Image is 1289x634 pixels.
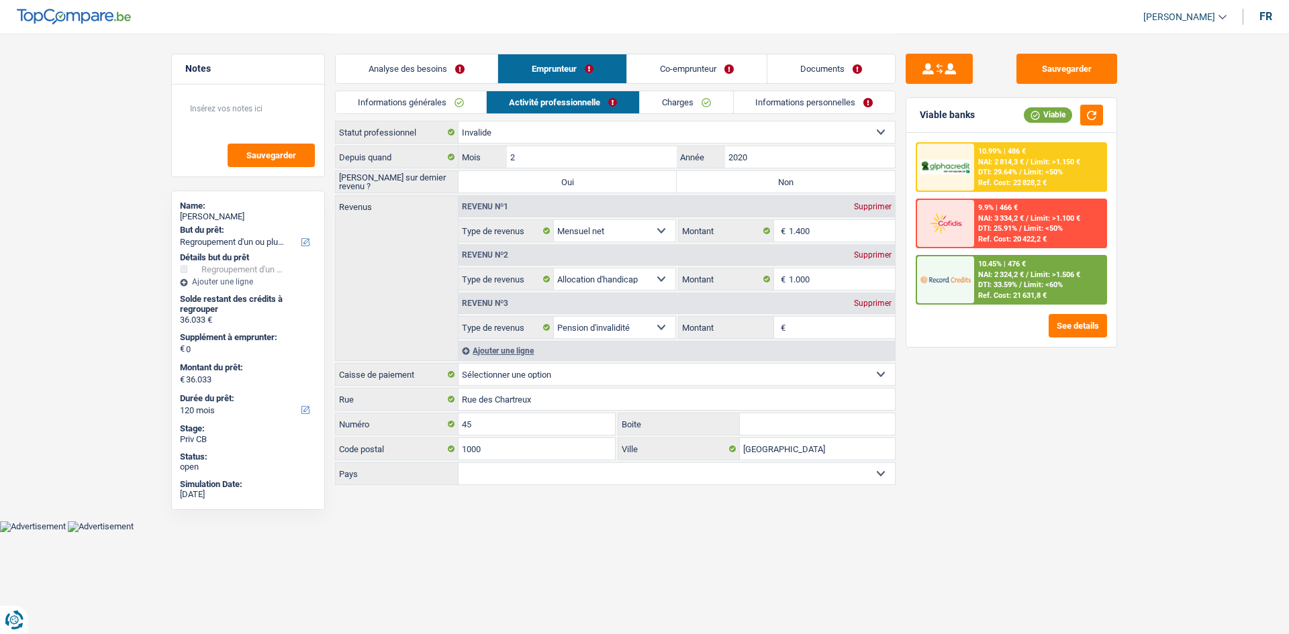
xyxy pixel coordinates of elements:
[180,462,316,472] div: open
[180,479,316,490] div: Simulation Date:
[679,317,774,338] label: Montant
[1143,11,1215,23] span: [PERSON_NAME]
[459,251,512,259] div: Revenu nº2
[1016,54,1117,84] button: Sauvegarder
[774,268,789,290] span: €
[336,438,459,460] label: Code postal
[336,364,459,385] label: Caisse de paiement
[336,463,459,484] label: Pays
[459,171,677,193] label: Oui
[180,332,314,343] label: Supplément à emprunter:
[618,413,741,435] label: Boite
[17,9,131,25] img: TopCompare Logo
[1133,6,1227,28] a: [PERSON_NAME]
[978,147,1026,156] div: 10.99% | 486 €
[679,220,774,242] label: Montant
[978,214,1024,223] span: NAI: 3 334,2 €
[459,341,895,360] div: Ajouter une ligne
[851,299,895,307] div: Supprimer
[734,91,896,113] a: Informations personnelles
[336,388,459,410] label: Rue
[180,434,316,445] div: Priv CB
[1026,214,1029,223] span: /
[180,362,314,373] label: Montant du prêt:
[920,160,970,175] img: AlphaCredit
[180,294,316,315] div: Solde restant des crédits à regrouper
[180,225,314,235] label: But du prêt:
[459,317,554,338] label: Type de revenus
[1019,224,1022,233] span: /
[1031,158,1080,166] span: Limit: >1.150 €
[180,374,185,385] span: €
[1019,280,1022,289] span: /
[1026,158,1029,166] span: /
[498,54,626,83] a: Emprunteur
[180,452,316,462] div: Status:
[180,393,314,404] label: Durée du prêt:
[459,146,506,168] label: Mois
[459,203,512,211] div: Revenu nº1
[180,344,185,354] span: €
[978,270,1024,279] span: NAI: 2 324,2 €
[1259,10,1272,23] div: fr
[679,268,774,290] label: Montant
[1031,214,1080,223] span: Limit: >1.100 €
[978,260,1026,268] div: 10.45% | 476 €
[180,277,316,286] div: Ajouter une ligne
[180,315,316,325] div: 36.033 €
[978,235,1047,244] div: Ref. Cost: 20 422,2 €
[459,268,554,290] label: Type de revenus
[1024,280,1063,289] span: Limit: <60%
[336,196,458,211] label: Revenus
[1024,168,1063,176] span: Limit: <50%
[851,203,895,211] div: Supprimer
[1031,270,1080,279] span: Limit: >1.506 €
[1024,224,1063,233] span: Limit: <50%
[336,146,459,168] label: Depuis quand
[978,178,1047,187] div: Ref. Cost: 22 828,2 €
[336,91,486,113] a: Informations générales
[459,299,512,307] div: Revenu nº3
[1024,107,1072,122] div: Viable
[920,109,975,121] div: Viable banks
[180,211,316,222] div: [PERSON_NAME]
[920,211,970,235] img: Cofidis
[1026,270,1029,279] span: /
[774,220,789,242] span: €
[180,423,316,434] div: Stage:
[336,121,459,143] label: Statut professionnel
[180,201,316,211] div: Name:
[507,146,677,168] input: MM
[725,146,895,168] input: AAAA
[627,54,767,83] a: Co-emprunteur
[978,203,1018,212] div: 9.9% | 466 €
[336,413,459,435] label: Numéro
[618,438,741,460] label: Ville
[920,267,970,292] img: Record Credits
[978,224,1017,233] span: DTI: 25.91%
[336,171,459,193] label: [PERSON_NAME] sur dernier revenu ?
[774,317,789,338] span: €
[487,91,639,113] a: Activité professionnelle
[851,251,895,259] div: Supprimer
[459,220,554,242] label: Type de revenus
[246,151,296,160] span: Sauvegarder
[677,171,895,193] label: Non
[1019,168,1022,176] span: /
[180,252,316,263] div: Détails but du prêt
[68,521,134,532] img: Advertisement
[978,280,1017,289] span: DTI: 33.59%
[978,291,1047,300] div: Ref. Cost: 21 631,8 €
[180,489,316,500] div: [DATE]
[228,144,315,167] button: Sauvegarder
[640,91,733,113] a: Charges
[185,63,311,74] h5: Notes
[677,146,724,168] label: Année
[336,54,497,83] a: Analyse des besoins
[767,54,895,83] a: Documents
[1049,314,1107,337] button: See details
[978,168,1017,176] span: DTI: 29.64%
[978,158,1024,166] span: NAI: 2 814,3 €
